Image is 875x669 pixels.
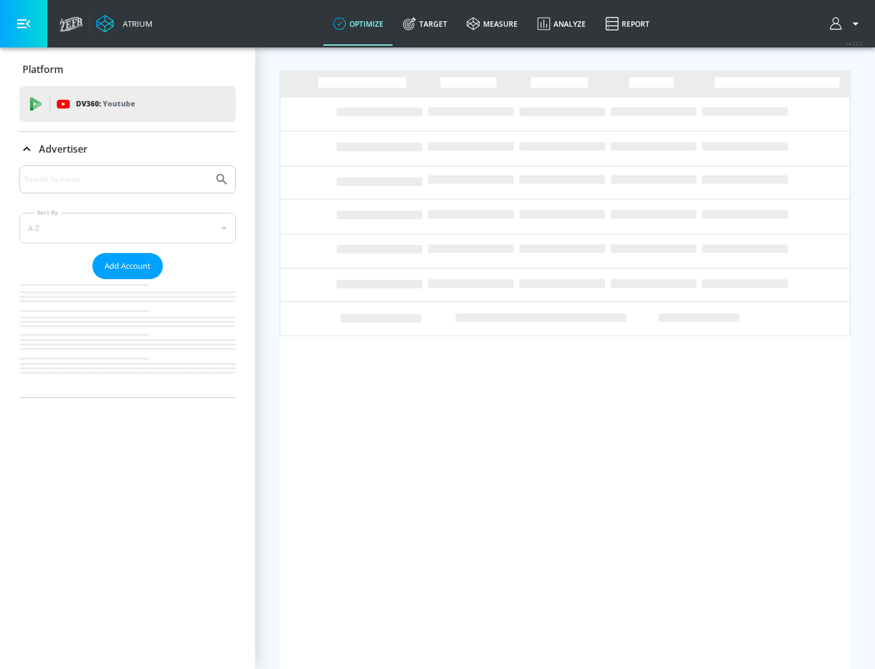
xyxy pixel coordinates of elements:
p: Youtube [103,97,135,110]
input: Search by name [24,172,208,187]
span: v 4.22.2 [846,40,863,47]
div: A-Z [19,213,236,243]
div: Platform [19,52,236,86]
p: DV360: [76,97,135,111]
div: Advertiser [19,165,236,397]
a: measure [457,2,527,46]
a: Analyze [527,2,595,46]
span: Add Account [105,259,151,273]
nav: list of Advertiser [19,279,236,397]
label: Sort By [35,209,61,217]
button: Add Account [92,253,163,279]
div: DV360: Youtube [19,86,236,122]
div: Advertiser [19,132,236,166]
div: Atrium [118,18,153,29]
a: Atrium [96,15,153,33]
a: Target [393,2,457,46]
a: Report [595,2,659,46]
a: optimize [323,2,393,46]
p: Advertiser [39,142,87,156]
p: Platform [22,63,63,76]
